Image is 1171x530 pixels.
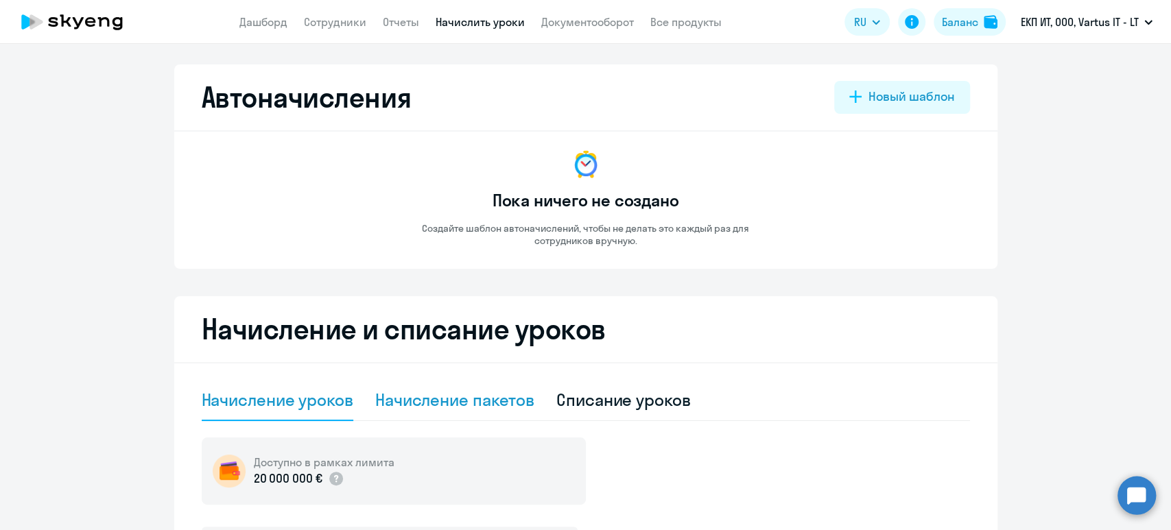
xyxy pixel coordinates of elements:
[213,455,246,487] img: wallet-circle.png
[834,81,969,114] button: Новый шаблон
[436,15,525,29] a: Начислить уроки
[254,470,322,487] p: 20 000 000 €
[556,389,691,411] div: Списание уроков
[854,14,866,30] span: RU
[394,222,778,247] p: Создайте шаблон автоначислений, чтобы не делать это каждый раз для сотрудников вручную.
[304,15,366,29] a: Сотрудники
[541,15,634,29] a: Документооборот
[569,148,602,181] img: no-data
[375,389,534,411] div: Начисление пакетов
[202,81,412,114] h2: Автоначисления
[254,455,394,470] h5: Доступно в рамках лимита
[239,15,287,29] a: Дашборд
[934,8,1006,36] button: Балансbalance
[493,189,679,211] h3: Пока ничего не создано
[844,8,890,36] button: RU
[868,88,954,106] div: Новый шаблон
[383,15,419,29] a: Отчеты
[202,313,970,346] h2: Начисление и списание уроков
[942,14,978,30] div: Баланс
[650,15,722,29] a: Все продукты
[202,389,353,411] div: Начисление уроков
[1021,14,1139,30] p: ЕКП ИТ, ООО, Vartus IT - LT
[1014,5,1159,38] button: ЕКП ИТ, ООО, Vartus IT - LT
[984,15,997,29] img: balance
